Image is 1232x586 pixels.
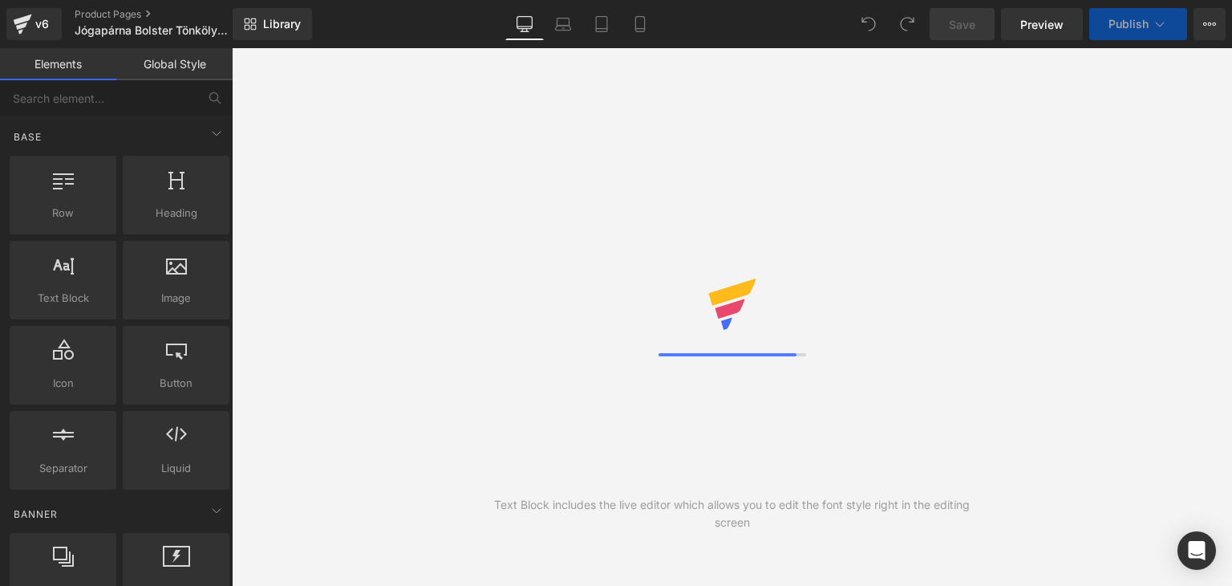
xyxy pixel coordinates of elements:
a: Desktop [505,8,544,40]
a: New Library [233,8,312,40]
button: Undo [853,8,885,40]
span: Base [12,129,43,144]
span: Publish [1108,18,1149,31]
a: Product Pages [75,8,259,21]
a: Mobile [621,8,659,40]
button: Publish [1089,8,1187,40]
span: Heading [128,205,225,222]
span: Button [128,375,225,392]
span: Separator [14,460,111,477]
a: Laptop [544,8,582,40]
a: Tablet [582,8,621,40]
span: Liquid [128,460,225,477]
div: Open Intercom Messenger [1177,531,1216,570]
span: Library [263,17,301,31]
span: Icon [14,375,111,392]
a: Preview [1001,8,1083,40]
a: v6 [6,8,62,40]
button: Redo [891,8,923,40]
div: v6 [32,14,52,35]
span: Text Block [14,290,111,307]
button: More [1193,8,1226,40]
span: Image [128,290,225,307]
a: Global Style [116,48,233,80]
span: Preview [1020,16,1064,33]
span: Row [14,205,111,222]
span: Banner [12,507,59,522]
div: Text Block includes the live editor which allows you to edit the font style right in the editing ... [482,496,983,531]
span: Save [949,16,975,33]
span: Jógapárna Bolster Tönkölypelyva Hengerpárna [75,24,229,37]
